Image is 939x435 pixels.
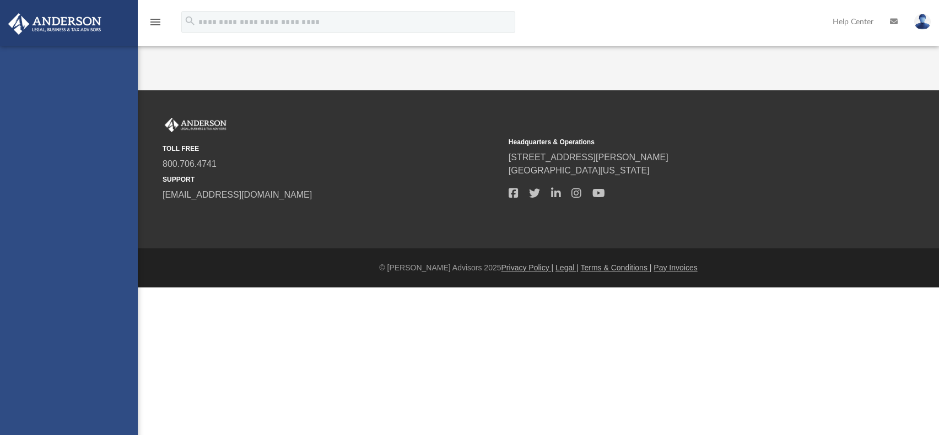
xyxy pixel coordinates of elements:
img: User Pic [914,14,931,30]
a: Terms & Conditions | [581,263,652,272]
small: SUPPORT [163,175,501,184]
a: Legal | [555,263,579,272]
a: [GEOGRAPHIC_DATA][US_STATE] [509,166,650,175]
a: [STREET_ADDRESS][PERSON_NAME] [509,153,668,162]
a: Privacy Policy | [501,263,554,272]
img: Anderson Advisors Platinum Portal [5,13,105,35]
img: Anderson Advisors Platinum Portal [163,118,229,132]
a: 800.706.4741 [163,159,217,168]
small: Headquarters & Operations [509,137,847,147]
div: © [PERSON_NAME] Advisors 2025 [138,262,939,274]
a: Pay Invoices [654,263,697,272]
a: [EMAIL_ADDRESS][DOMAIN_NAME] [163,190,312,199]
i: search [184,15,196,27]
i: menu [149,15,162,29]
small: TOLL FREE [163,144,501,154]
a: menu [149,21,162,29]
